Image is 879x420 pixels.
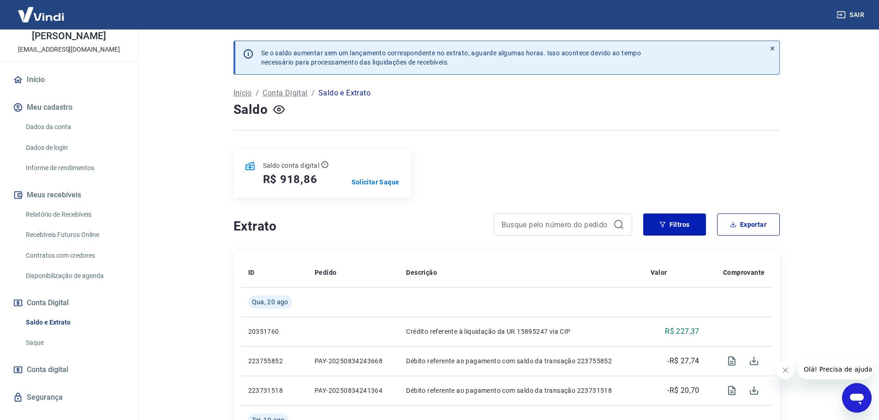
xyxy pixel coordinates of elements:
[256,88,259,99] p: /
[723,268,765,277] p: Comprovante
[22,159,127,177] a: Informe de rendimentos
[352,177,400,187] a: Solicitar Saque
[248,268,255,277] p: ID
[842,383,872,413] iframe: Botão para abrir a janela de mensagens
[835,6,868,24] button: Sair
[261,48,641,67] p: Se o saldo aumentar sem um lançamento correspondente no extrato, aguarde algumas horas. Isso acon...
[743,350,765,372] span: Download
[248,327,300,336] p: 20351760
[406,356,635,366] p: Débito referente ao pagamento com saldo da transação 223755852
[743,379,765,402] span: Download
[406,327,635,336] p: Crédito referente à liquidação da UR 15895247 via CIP
[11,97,127,118] button: Meu cadastro
[11,387,127,408] a: Segurança
[315,268,336,277] p: Pedido
[248,356,300,366] p: 223755852
[22,225,127,244] a: Recebíveis Futuros Online
[406,386,635,395] p: Débito referente ao pagamento com saldo da transação 223731518
[248,386,300,395] p: 223731518
[311,88,315,99] p: /
[22,138,127,157] a: Dados de login
[22,205,127,224] a: Relatório de Recebíveis
[11,293,127,313] button: Conta Digital
[315,386,391,395] p: PAY-20250834241364
[721,379,743,402] span: Visualizar
[667,355,700,367] p: -R$ 27,74
[776,361,795,379] iframe: Fechar mensagem
[233,217,483,236] h4: Extrato
[233,88,252,99] a: Início
[11,0,71,29] img: Vindi
[667,385,700,396] p: -R$ 20,70
[643,213,706,236] button: Filtros
[502,218,610,231] input: Busque pelo número do pedido
[32,31,106,41] p: [PERSON_NAME]
[406,268,437,277] p: Descrição
[6,6,78,14] span: Olá! Precisa de ajuda?
[22,313,127,332] a: Saldo e Extrato
[11,360,127,380] a: Conta digital
[11,185,127,205] button: Meus recebíveis
[252,297,288,307] span: Qua, 20 ago
[27,363,68,376] span: Conta digital
[263,88,307,99] a: Conta Digital
[665,326,700,337] p: R$ 227,37
[18,45,120,54] p: [EMAIL_ADDRESS][DOMAIN_NAME]
[233,101,268,119] h4: Saldo
[318,88,371,99] p: Saldo e Extrato
[22,246,127,265] a: Contratos com credores
[798,359,872,379] iframe: Mensagem da empresa
[651,268,667,277] p: Valor
[11,70,127,90] a: Início
[22,118,127,136] a: Dados da conta
[263,161,320,170] p: Saldo conta digital
[263,172,317,187] h5: R$ 918,86
[717,213,780,236] button: Exportar
[22,333,127,352] a: Saque
[22,266,127,285] a: Disponibilização de agenda
[315,356,391,366] p: PAY-20250834243668
[721,350,743,372] span: Visualizar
